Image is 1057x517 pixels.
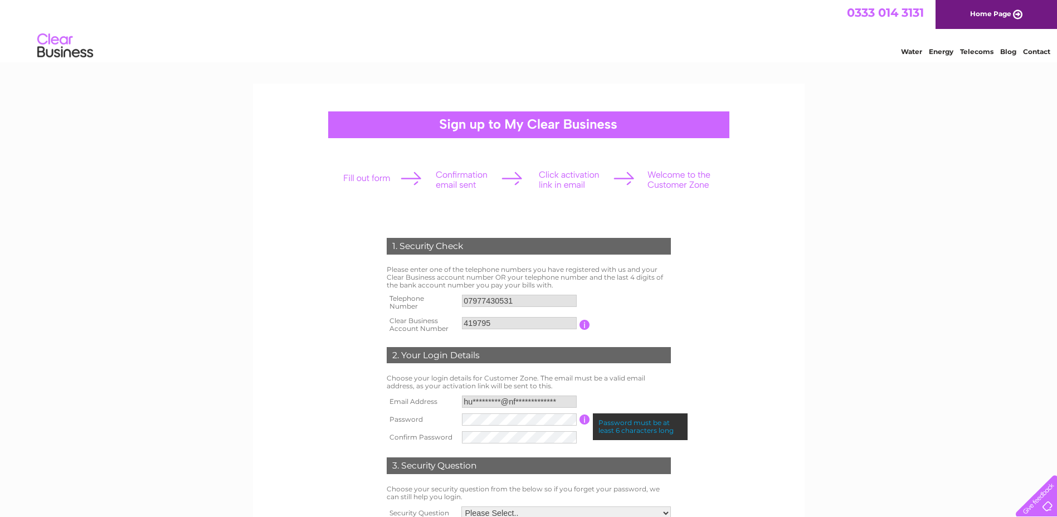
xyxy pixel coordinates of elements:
a: Water [901,47,922,56]
input: Information [579,320,590,330]
a: Blog [1000,47,1016,56]
div: 3. Security Question [387,457,671,474]
div: 1. Security Check [387,238,671,255]
div: Clear Business is a trading name of Verastar Limited (registered in [GEOGRAPHIC_DATA] No. 3667643... [266,6,792,54]
th: Telephone Number [384,291,460,314]
a: Contact [1023,47,1050,56]
img: logo.png [37,29,94,63]
a: 0333 014 3131 [847,6,924,19]
input: Information [579,414,590,425]
th: Password [384,411,460,428]
td: Please enter one of the telephone numbers you have registered with us and your Clear Business acc... [384,263,674,291]
th: Email Address [384,393,460,411]
th: Confirm Password [384,428,460,446]
td: Choose your security question from the below so if you forget your password, we can still help yo... [384,482,674,504]
td: Choose your login details for Customer Zone. The email must be a valid email address, as your act... [384,372,674,393]
a: Energy [929,47,953,56]
a: Telecoms [960,47,993,56]
th: Clear Business Account Number [384,314,460,336]
div: Password must be at least 6 characters long [593,413,688,440]
div: 2. Your Login Details [387,347,671,364]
